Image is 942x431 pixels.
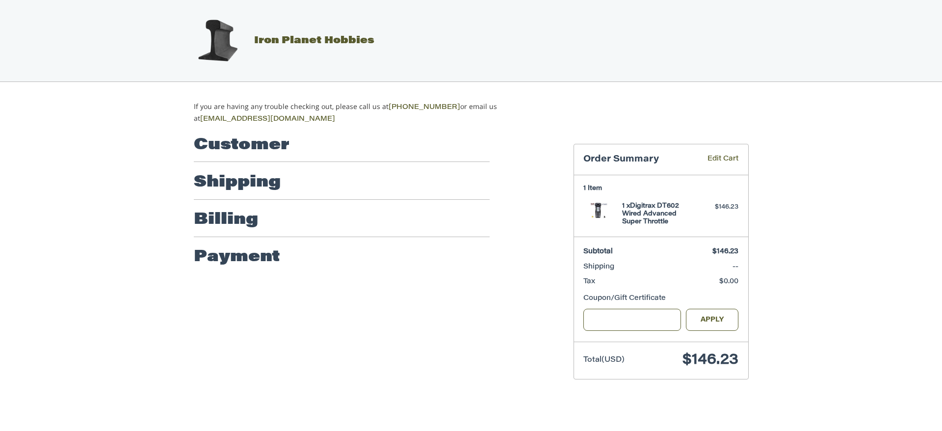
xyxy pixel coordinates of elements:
[583,309,681,331] input: Gift Certificate or Coupon Code
[194,135,289,155] h2: Customer
[389,104,460,111] a: [PHONE_NUMBER]
[583,278,595,285] span: Tax
[700,202,738,212] div: $146.23
[712,248,738,255] span: $146.23
[194,173,281,192] h2: Shipping
[194,210,258,230] h2: Billing
[733,264,738,270] span: --
[583,185,738,192] h3: 1 Item
[193,16,242,65] img: Iron Planet Hobbies
[194,101,528,125] p: If you are having any trouble checking out, please call us at or email us at
[583,264,614,270] span: Shipping
[682,353,738,368] span: $146.23
[583,154,693,165] h3: Order Summary
[583,356,625,364] span: Total (USD)
[686,309,739,331] button: Apply
[583,294,738,304] div: Coupon/Gift Certificate
[622,202,697,226] h4: 1 x Digitrax DT602 Wired Advanced Super Throttle
[693,154,738,165] a: Edit Cart
[719,278,738,285] span: $0.00
[254,36,374,46] span: Iron Planet Hobbies
[194,247,280,267] h2: Payment
[583,248,613,255] span: Subtotal
[200,116,335,123] a: [EMAIL_ADDRESS][DOMAIN_NAME]
[183,36,374,46] a: Iron Planet Hobbies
